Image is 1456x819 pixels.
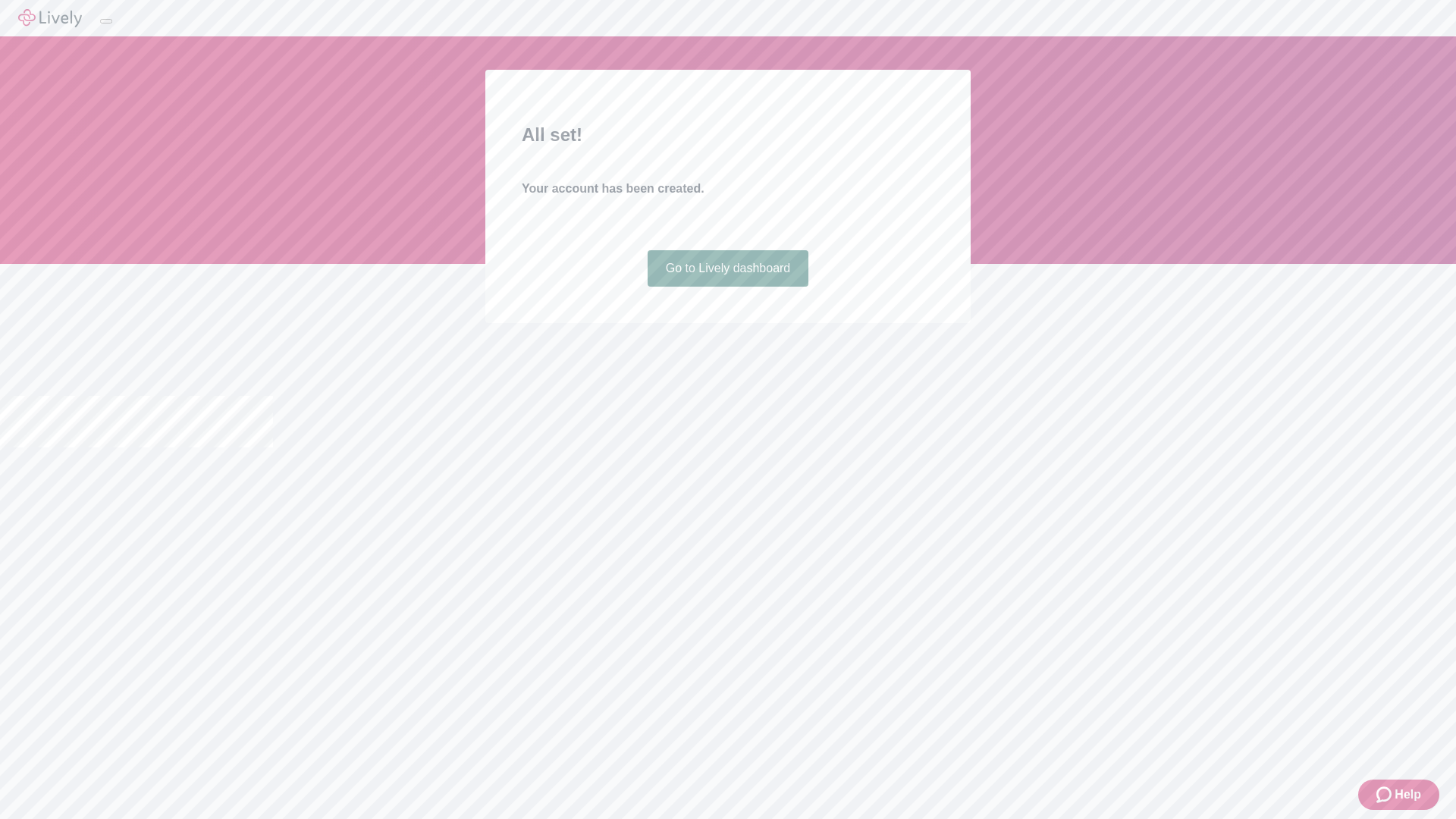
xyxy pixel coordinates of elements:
[1358,780,1439,810] button: Zendesk support iconHelp
[18,9,82,27] img: Lively
[648,250,809,287] a: Go to Lively dashboard
[1395,786,1421,804] span: Help
[522,180,934,198] h4: Your account has been created.
[100,19,112,24] button: Log out
[1376,786,1395,804] svg: Zendesk support icon
[522,121,934,149] h2: All set!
